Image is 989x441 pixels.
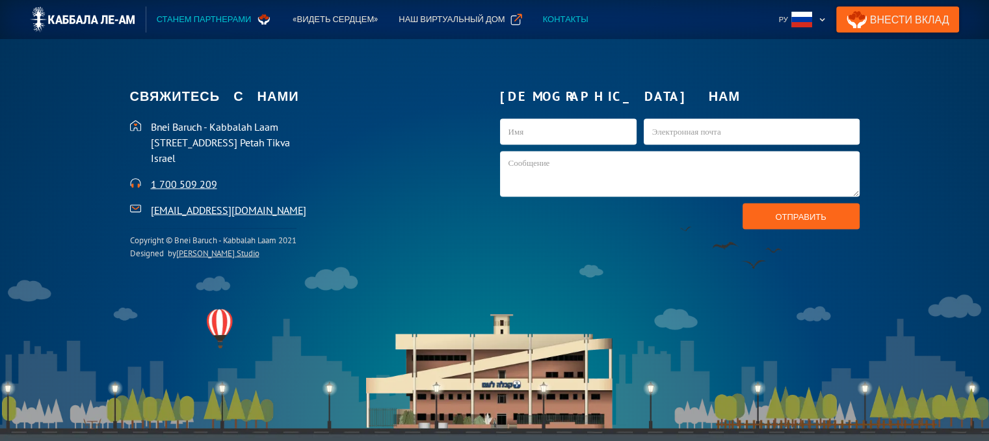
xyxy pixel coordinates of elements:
[500,119,637,145] input: Имя
[644,119,860,145] input: Электронная почта
[543,13,588,26] div: Контакты
[779,13,788,26] div: Ру
[743,204,860,230] input: Отправить
[282,7,388,33] a: «Видеть сердцем»
[151,119,490,166] p: Bnei Baruch - Kabbalah Laam [STREET_ADDRESS] Petah Tikva Israel
[836,7,960,33] a: Внести Вклад
[774,7,831,33] div: Ру
[130,234,297,247] div: Copyright © Bnei Baruch - Kabbalah Laam 2021
[130,83,490,109] h2: Свяжитесь с нами
[146,7,283,33] a: Станем партнерами
[130,247,297,260] div: Designed by
[151,204,306,217] a: [EMAIL_ADDRESS][DOMAIN_NAME]
[176,248,259,259] a: [PERSON_NAME] Studio
[399,13,505,26] div: Наш виртуальный дом
[500,83,860,109] h2: [DEMOGRAPHIC_DATA] нам
[151,178,217,191] a: 1 700 509 209
[533,7,599,33] a: Контакты
[293,13,378,26] div: «Видеть сердцем»
[388,7,532,33] a: Наш виртуальный дом
[157,13,252,26] div: Станем партнерами
[500,119,860,230] form: kab1-Russian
